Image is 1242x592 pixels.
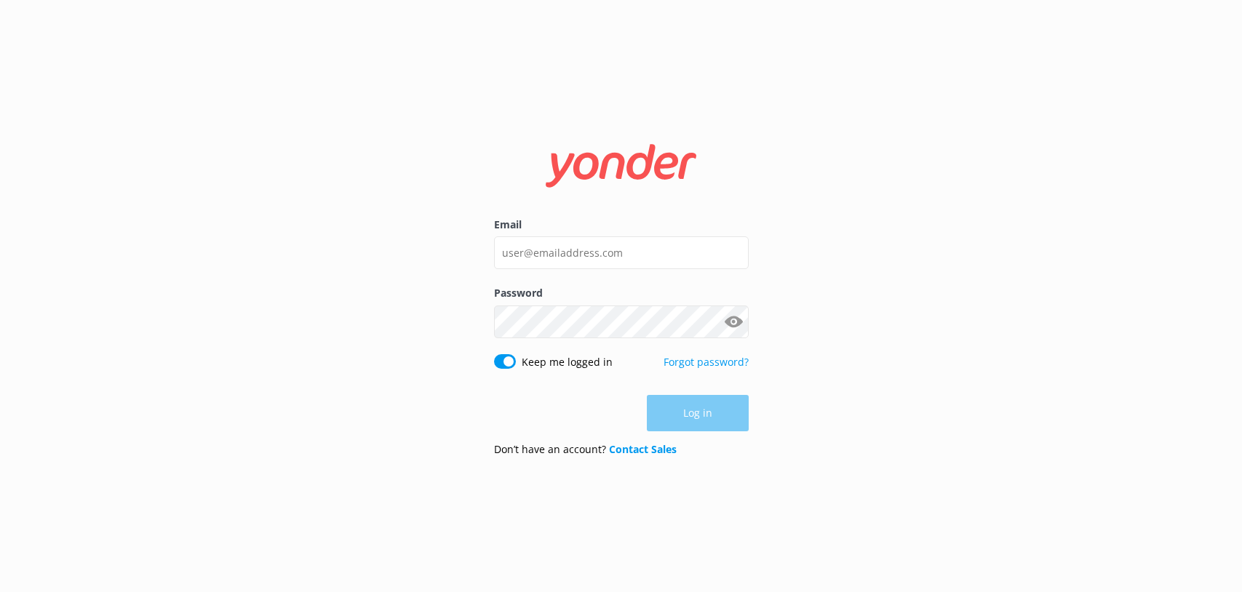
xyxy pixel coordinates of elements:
a: Forgot password? [664,355,749,369]
input: user@emailaddress.com [494,236,749,269]
label: Email [494,217,749,233]
button: Show password [720,307,749,336]
a: Contact Sales [609,442,677,456]
label: Keep me logged in [522,354,613,370]
p: Don’t have an account? [494,441,677,457]
label: Password [494,285,749,301]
